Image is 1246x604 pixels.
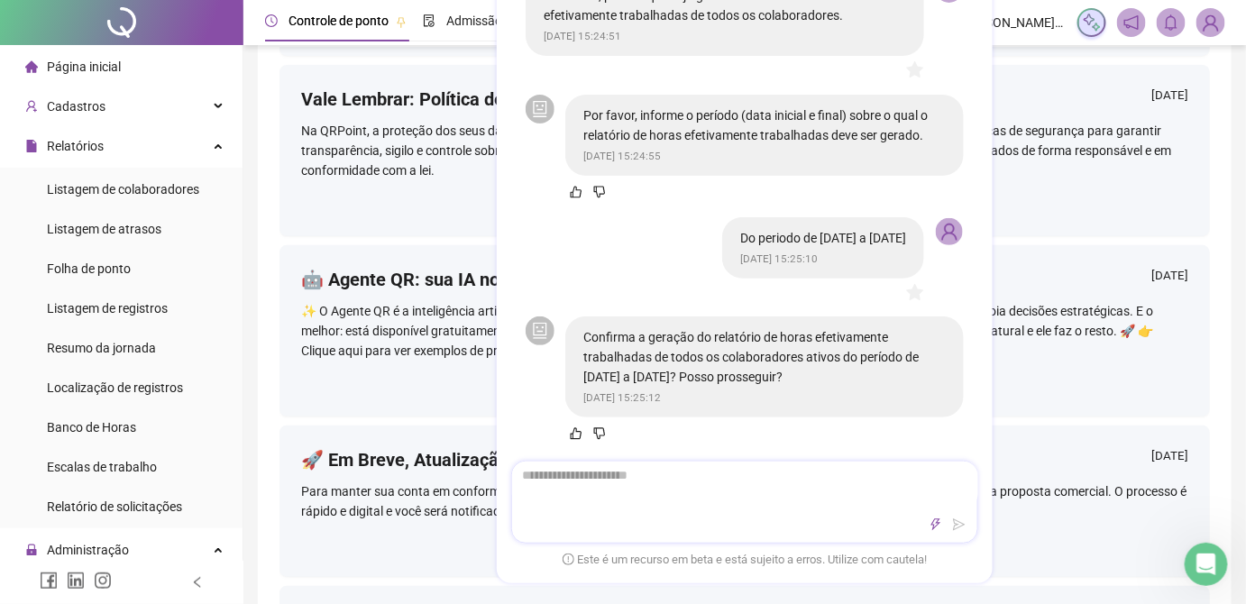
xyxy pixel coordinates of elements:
h4: 🚀 Em Breve, Atualização Obrigatória de Proposta Comercial [301,447,791,472]
span: Banco de Horas [47,420,136,435]
button: go back [12,7,46,41]
div: Na QRPoint, a proteção dos seus dados é prioridade. Nossa política de privacidade segue a LGPD e ... [301,121,1188,180]
span: Página inicial [47,59,121,74]
h4: Vale Lembrar: Política de Privacidade e LGPD na QRPoint [301,87,763,112]
span: lock [25,544,38,556]
span: Relatório de solicitações [47,499,182,514]
p: Confirma a geração do relatório de horas efetivamente trabalhadas de todos os colaboradores ativo... [583,327,946,387]
span: like [570,427,582,440]
span: Este é um recurso em beta e está sujeito a erros. Utilize com cautela! [563,551,927,569]
button: thunderbolt [925,514,947,535]
span: Listagem de atrasos [47,222,161,236]
img: 88608 [1197,9,1224,36]
div: ✨ O Agente QR é a inteligência artificial da QRPoint que revoluciona a rotina do DP: automatiza t... [301,301,1188,361]
img: 88608 [936,218,963,245]
div: Não [307,228,332,246]
span: Administração [47,543,129,557]
span: star [906,284,924,302]
span: dislike [593,427,606,440]
span: home [25,60,38,73]
span: notification [1123,14,1140,31]
h1: Ana [87,9,115,23]
div: Ficamos felizes que esteja gostando da sua experiência com a QRPoint😊.Gostaria de nos dar um feed... [14,102,296,203]
div: [DATE] [1151,87,1188,109]
button: send [948,514,970,535]
span: Relatórios [47,139,104,153]
span: clock-circle [265,14,278,27]
span: [DATE] 15:25:10 [740,252,818,265]
span: robot [532,101,548,117]
span: exclamation-circle [563,554,574,565]
span: Listagem de registros [47,301,168,316]
span: [DATE] 15:24:51 [544,30,621,42]
span: thunderbolt [930,518,942,531]
img: sparkle-icon.fc2bf0ac1784a2077858766a79e2daf3.svg [1082,13,1102,32]
span: left [191,576,204,589]
div: Agradecemos pelas respostas, seu feedback é muito importante para nós 💜 [29,380,281,433]
img: Profile image for Ana [51,10,80,39]
span: linkedin [67,572,85,590]
div: Sem problemas! Seguimos a sua disposição, caso precise de qualquer ajuda, é só nos chamar aqui no... [29,282,281,371]
div: Fechar [316,7,349,40]
div: Sem problemas!Seguimos a sua disposição, caso precise de qualquer ajuda, é só nos chamar aqui no ... [14,271,296,444]
p: Do periodo de [DATE] a [DATE] [740,228,906,248]
span: robot [532,323,548,339]
div: Para manter sua conta em conformidade com as novas políticas de software e serviços da QRPoint, é... [301,481,1188,521]
span: user-add [25,100,38,113]
span: Controle de ponto [289,14,389,28]
span: file [25,140,38,152]
span: bell [1163,14,1179,31]
span: [DATE] 15:24:55 [583,150,661,162]
span: Localização de registros [47,380,183,395]
span: pushpin [396,16,407,27]
span: like [570,186,582,198]
span: Folha de ponto [47,261,131,276]
span: star [906,61,924,79]
span: Resumo da jornada [47,341,156,355]
span: facebook [40,572,58,590]
span: Iran [PERSON_NAME] - Contabilize Saude Ltda [934,13,1067,32]
div: [DATE] [1151,267,1188,289]
div: Não [292,217,346,257]
div: Ficamos felizes que esteja gostando da sua experiência com a QRPoint😊. [29,113,281,148]
div: Gostaria de nos dar um feedback mais detalhado ou sugerir alguma melhoria? [29,157,281,192]
span: Cadastros [47,99,105,114]
div: Ana • Há 7h [29,447,96,458]
span: [DATE] 15:25:12 [583,391,661,404]
span: file-done [423,14,435,27]
iframe: Intercom live chat [1185,543,1228,586]
span: Listagem de colaboradores [47,182,199,197]
span: Admissão digital [446,14,539,28]
button: Início [282,7,316,41]
div: Ana diz… [14,102,346,217]
p: Por favor, informe o período (data inicial e final) sobre o qual o relatório de horas efetivament... [583,105,946,145]
div: [DATE] [1151,447,1188,470]
h4: 🤖 Agente QR: sua IA no Departamento Pessoal [301,267,688,292]
span: instagram [94,572,112,590]
div: Ana diz… [14,271,346,483]
span: dislike [593,186,606,198]
div: Contabilize diz… [14,217,346,271]
p: A equipe também pode ajudar [87,23,266,41]
span: Escalas de trabalho [47,460,157,474]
